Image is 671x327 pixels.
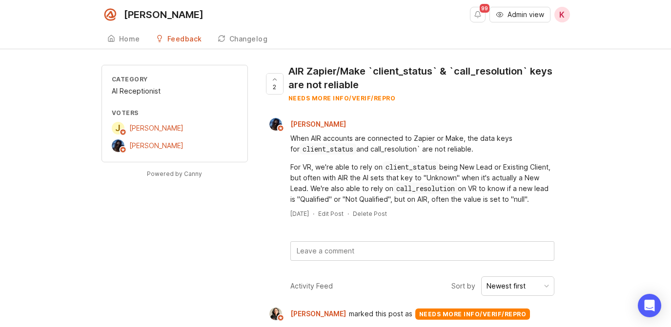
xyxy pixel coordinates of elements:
div: · [313,210,314,218]
div: When AIR accounts are connected to Zapier or Make, the data keys for and call_resolution` are not... [290,133,554,154]
span: Sort by [451,281,475,291]
a: Feedback [150,29,208,49]
div: AI Receptionist [112,86,238,96]
a: Powered by Canny [145,168,203,179]
div: For VR, we're able to rely on being New Lead or Existing Client, but often with AIR the AI sets t... [290,162,554,205]
div: J [112,122,124,135]
a: Tim Fischer[PERSON_NAME] [264,118,354,131]
div: Feedback [167,36,202,42]
a: Ysabelle Eugenio[PERSON_NAME] [264,308,349,320]
a: Home [102,29,146,49]
img: member badge [277,314,284,322]
span: Admin view [508,10,544,19]
img: member badge [277,125,284,132]
img: Tim Fischer [269,118,282,131]
button: 2 [266,73,284,95]
div: Changelog [229,36,268,42]
span: 2 [273,83,276,91]
div: Category [112,75,238,83]
div: call_resolution [393,183,458,194]
span: marked this post as [349,308,412,319]
div: Delete Post [353,210,387,218]
div: AIR Zapier/Make `client_status` & `call_resolution` keys are not reliable [288,64,562,92]
span: [PERSON_NAME] [129,141,183,150]
a: Changelog [212,29,274,49]
div: [PERSON_NAME] [124,10,203,19]
button: K [554,7,570,22]
div: Voters [112,109,238,117]
span: 99 [480,4,489,13]
button: Admin view [489,7,550,22]
span: [PERSON_NAME] [290,308,346,319]
a: J[PERSON_NAME] [112,122,183,135]
div: client_status [300,143,356,154]
span: K [559,9,565,20]
img: Smith.ai logo [102,6,119,23]
a: [DATE] [290,210,309,218]
div: Open Intercom Messenger [638,294,661,317]
div: Activity Feed [290,281,333,291]
div: Edit Post [318,210,344,218]
div: · [347,210,349,218]
a: Tim Fischer[PERSON_NAME] [112,139,183,152]
div: needs more info/verif/repro [288,94,562,102]
div: Home [119,36,140,42]
img: Ysabelle Eugenio [269,308,282,320]
div: Newest first [487,281,526,291]
img: Tim Fischer [112,139,124,152]
div: client_status [383,161,439,173]
span: [PERSON_NAME] [290,120,346,128]
img: member badge [119,129,126,136]
div: needs more info/verif/repro [415,308,530,320]
button: Notifications [470,7,486,22]
img: member badge [119,146,126,154]
span: [PERSON_NAME] [129,124,183,132]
